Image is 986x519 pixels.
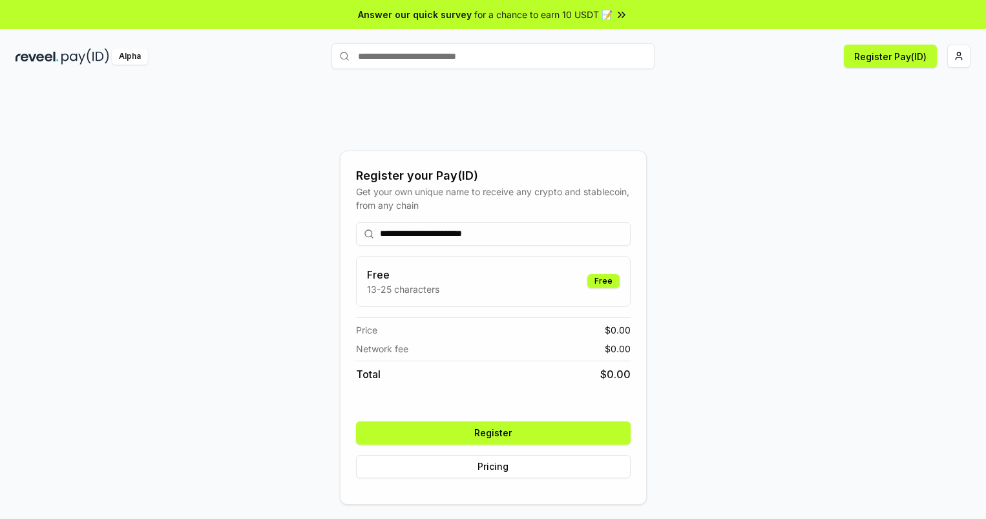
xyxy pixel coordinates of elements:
[605,323,631,337] span: $ 0.00
[356,185,631,212] div: Get your own unique name to receive any crypto and stablecoin, from any chain
[112,48,148,65] div: Alpha
[844,45,937,68] button: Register Pay(ID)
[600,366,631,382] span: $ 0.00
[356,323,377,337] span: Price
[358,8,472,21] span: Answer our quick survey
[356,167,631,185] div: Register your Pay(ID)
[61,48,109,65] img: pay_id
[587,274,620,288] div: Free
[16,48,59,65] img: reveel_dark
[356,421,631,445] button: Register
[605,342,631,355] span: $ 0.00
[356,455,631,478] button: Pricing
[474,8,613,21] span: for a chance to earn 10 USDT 📝
[356,342,408,355] span: Network fee
[367,282,439,296] p: 13-25 characters
[367,267,439,282] h3: Free
[356,366,381,382] span: Total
